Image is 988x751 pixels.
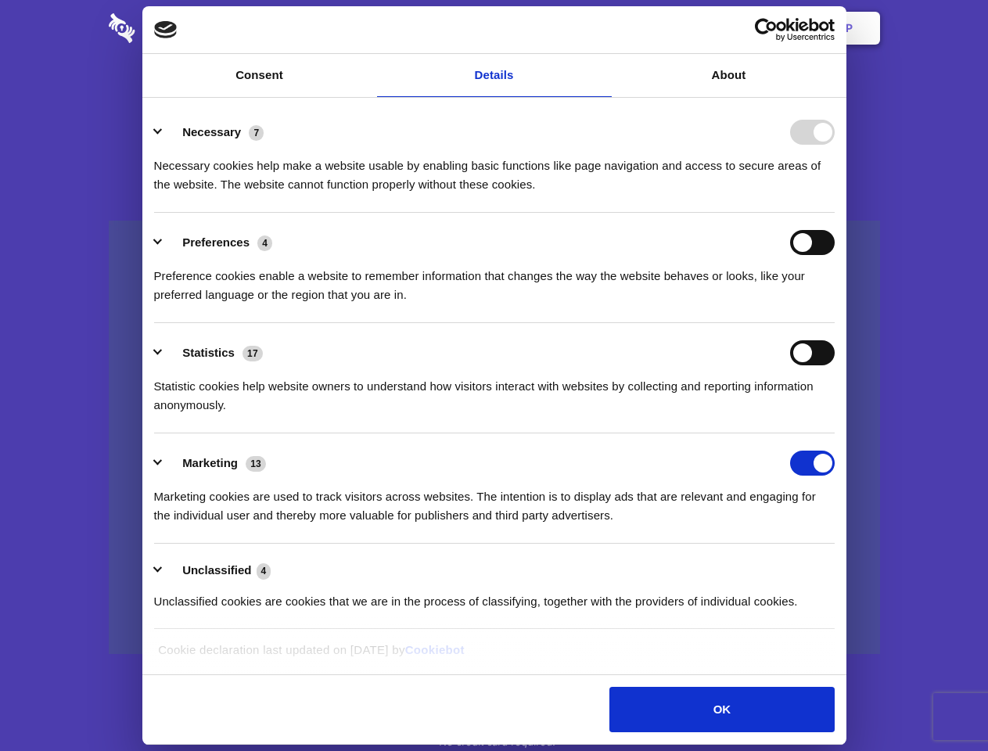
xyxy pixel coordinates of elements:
div: Marketing cookies are used to track visitors across websites. The intention is to display ads tha... [154,476,835,525]
span: 4 [257,563,271,579]
button: Necessary (7) [154,120,274,145]
button: Statistics (17) [154,340,273,365]
a: Wistia video thumbnail [109,221,880,655]
button: Unclassified (4) [154,561,281,580]
span: 4 [257,235,272,251]
a: Login [710,4,778,52]
a: Consent [142,54,377,97]
img: logo [154,21,178,38]
div: Necessary cookies help make a website usable by enabling basic functions like page navigation and... [154,145,835,194]
a: Pricing [459,4,527,52]
a: About [612,54,846,97]
img: logo-wordmark-white-trans-d4663122ce5f474addd5e946df7df03e33cb6a1c49d2221995e7729f52c070b2.svg [109,13,243,43]
div: Statistic cookies help website owners to understand how visitors interact with websites by collec... [154,365,835,415]
span: 17 [243,346,263,361]
button: Preferences (4) [154,230,282,255]
iframe: Drift Widget Chat Controller [910,673,969,732]
div: Unclassified cookies are cookies that we are in the process of classifying, together with the pro... [154,580,835,611]
a: Contact [634,4,706,52]
a: Details [377,54,612,97]
label: Necessary [182,125,241,138]
h1: Eliminate Slack Data Loss. [109,70,880,127]
div: Preference cookies enable a website to remember information that changes the way the website beha... [154,255,835,304]
label: Marketing [182,456,238,469]
label: Preferences [182,235,250,249]
span: 7 [249,125,264,141]
button: Marketing (13) [154,451,276,476]
a: Cookiebot [405,643,465,656]
h4: Auto-redaction of sensitive data, encrypted data sharing and self-destructing private chats. Shar... [109,142,880,194]
div: Cookie declaration last updated on [DATE] by [146,641,842,671]
a: Usercentrics Cookiebot - opens in a new window [698,18,835,41]
span: 13 [246,456,266,472]
label: Statistics [182,346,235,359]
button: OK [609,687,834,732]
